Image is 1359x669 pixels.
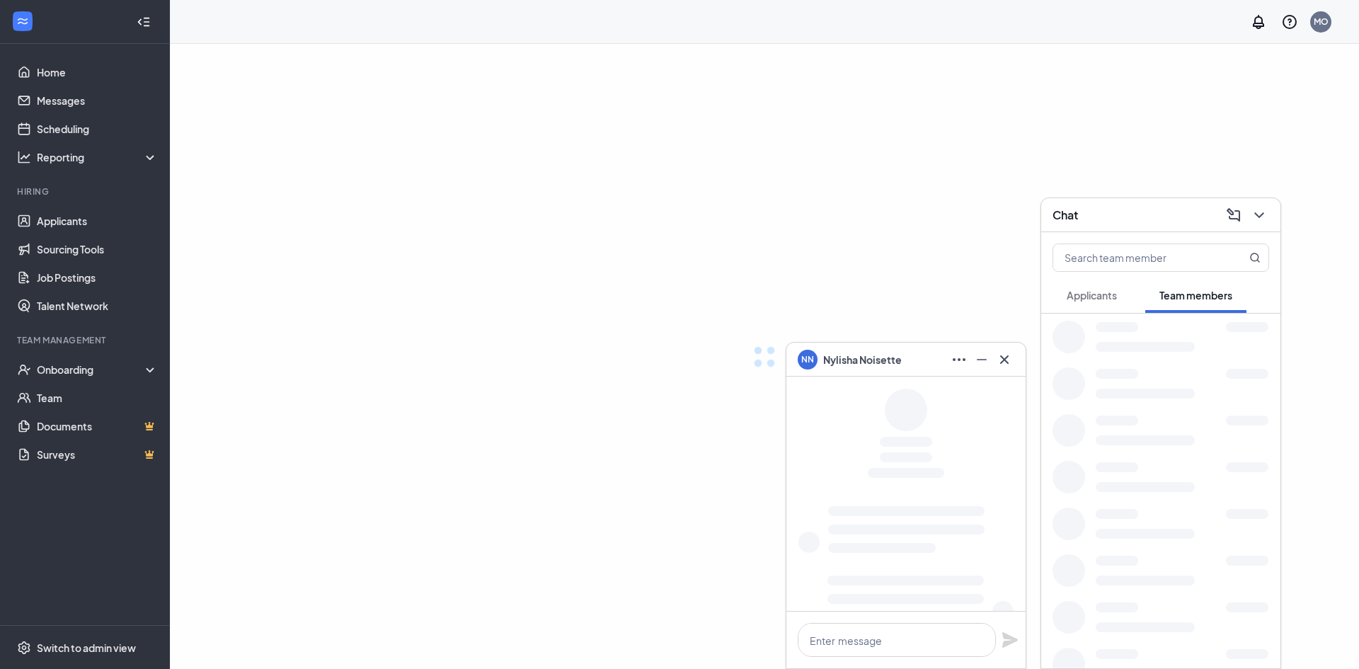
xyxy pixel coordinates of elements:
[37,412,158,440] a: DocumentsCrown
[973,351,990,368] svg: Minimize
[37,58,158,86] a: Home
[1246,204,1269,227] button: ChevronDown
[17,362,31,377] svg: UserCheck
[1250,13,1267,30] svg: Notifications
[946,348,969,371] button: Ellipses
[37,115,158,143] a: Scheduling
[37,384,158,412] a: Team
[1251,207,1268,224] svg: ChevronDown
[137,15,151,29] svg: Collapse
[992,348,1014,371] button: Cross
[17,641,31,655] svg: Settings
[1159,289,1232,302] span: Team members
[37,292,158,320] a: Talent Network
[1067,289,1117,302] span: Applicants
[1281,13,1298,30] svg: QuestionInfo
[37,150,159,164] div: Reporting
[37,362,159,377] div: Onboarding
[17,185,155,198] div: Hiring
[823,352,902,367] span: Nylisha Noisette
[1249,252,1261,263] svg: MagnifyingGlass
[37,207,158,235] a: Applicants
[1053,207,1078,223] h3: Chat
[37,86,158,115] a: Messages
[16,14,30,28] svg: WorkstreamLogo
[1225,207,1242,224] svg: ComposeMessage
[37,440,158,469] a: SurveysCrown
[17,150,31,164] svg: Analysis
[17,334,155,346] div: Team Management
[969,348,992,371] button: Minimize
[1314,16,1329,28] div: MO
[1053,244,1221,271] input: Search team member
[37,641,136,655] div: Switch to admin view
[996,351,1013,368] svg: Cross
[37,235,158,263] a: Sourcing Tools
[1221,204,1244,227] button: ComposeMessage
[37,263,158,292] a: Job Postings
[951,351,968,368] svg: Ellipses
[1002,631,1019,648] svg: Plane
